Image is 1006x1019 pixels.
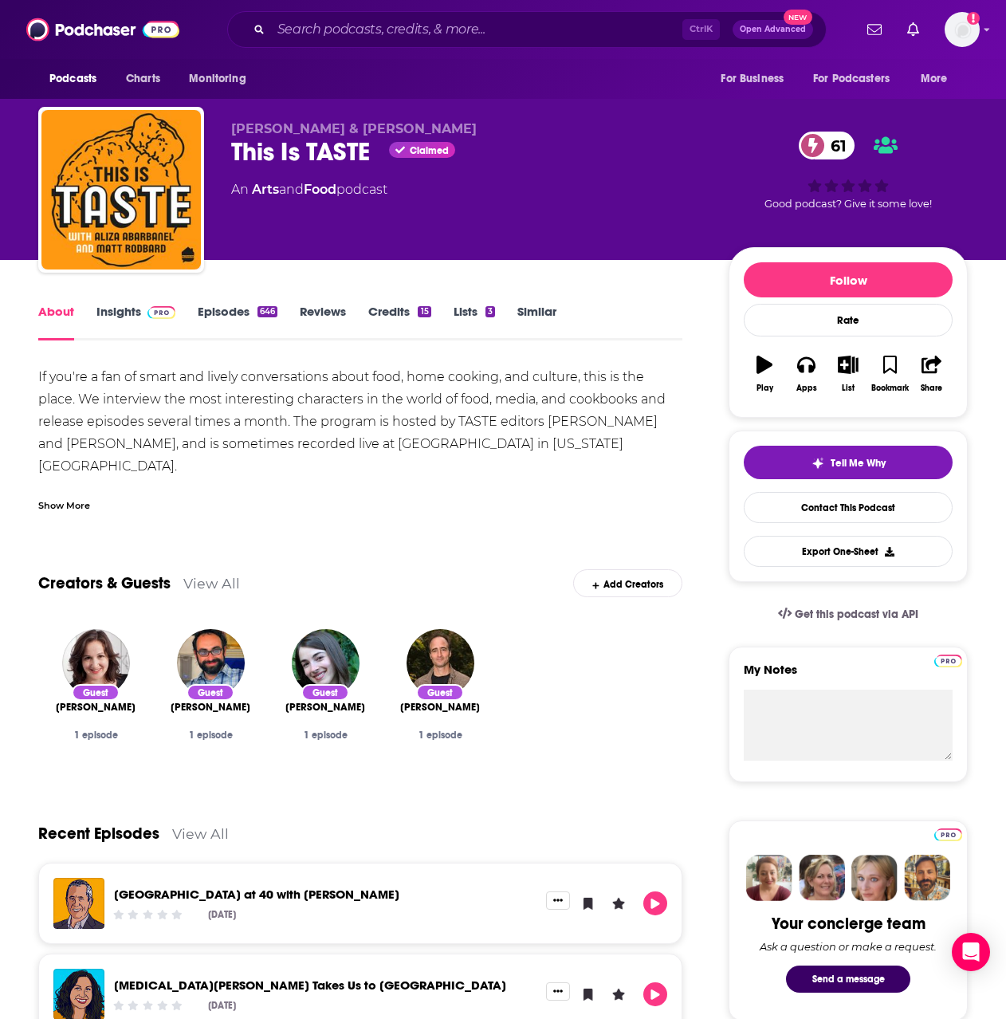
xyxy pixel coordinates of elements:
[304,182,336,197] a: Food
[851,855,898,901] img: Jules Profile
[183,575,240,592] a: View All
[546,982,570,1000] button: Show More Button
[49,68,96,90] span: Podcasts
[765,595,931,634] a: Get this podcast via API
[803,64,913,94] button: open menu
[934,828,962,841] img: Podchaser Pro
[300,304,346,340] a: Reviews
[231,180,387,199] div: An podcast
[784,10,812,25] span: New
[967,12,980,25] svg: Add a profile image
[744,304,953,336] div: Rate
[416,684,464,701] div: Guest
[285,701,365,714] a: Hannah Goldfield
[799,132,855,159] a: 61
[114,887,399,902] a: Union Square Cafe at 40 with Danny Meyer
[815,132,855,159] span: 61
[682,19,720,40] span: Ctrl K
[227,11,827,48] div: Search podcasts, credits, & more...
[41,110,201,270] img: This Is TASTE
[166,730,255,741] div: 1 episode
[744,536,953,567] button: Export One-Sheet
[744,492,953,523] a: Contact This Podcast
[643,891,667,915] button: Play
[744,662,953,690] label: My Notes
[147,306,175,319] img: Podchaser Pro
[576,982,600,1006] button: Bookmark Episode
[257,306,277,317] div: 646
[811,457,824,470] img: tell me why sparkle
[114,978,506,993] a: Yasmin Khan Takes Us to Sabzi School
[56,701,136,714] a: Deb Perelman
[546,891,570,909] button: Show More Button
[744,446,953,479] button: tell me why sparkleTell Me Why
[485,306,495,317] div: 3
[208,1000,236,1011] div: [DATE]
[38,304,74,340] a: About
[945,12,980,47] span: Logged in as Ashley_Beenen
[187,684,234,701] div: Guest
[921,384,942,393] div: Share
[709,64,804,94] button: open menu
[729,121,968,220] div: 61Good podcast? Give it some love!
[911,345,953,403] button: Share
[171,701,250,714] a: Gary Shteyngart
[38,573,171,593] a: Creators & Guests
[910,64,968,94] button: open menu
[281,730,370,741] div: 1 episode
[756,384,773,393] div: Play
[26,14,179,45] a: Podchaser - Follow, Share and Rate Podcasts
[126,68,160,90] span: Charts
[746,855,792,901] img: Sydney Profile
[842,384,855,393] div: List
[38,824,159,844] a: Recent Episodes
[51,730,140,741] div: 1 episode
[400,701,480,714] a: David Kamp
[271,17,682,42] input: Search podcasts, credits, & more...
[38,64,117,94] button: open menu
[62,629,130,697] a: Deb Perelman
[112,909,184,921] div: Community Rating: 0 out of 5
[112,1000,184,1012] div: Community Rating: 0 out of 5
[952,933,990,971] div: Open Intercom Messenger
[813,68,890,90] span: For Podcasters
[279,182,304,197] span: and
[208,909,236,920] div: [DATE]
[607,891,631,915] button: Leave a Rating
[785,345,827,403] button: Apps
[799,855,845,901] img: Barbara Profile
[869,345,910,403] button: Bookmark
[573,569,682,597] div: Add Creators
[904,855,950,901] img: Jon Profile
[172,825,229,842] a: View All
[517,304,556,340] a: Similar
[189,68,246,90] span: Monitoring
[53,878,104,929] img: Union Square Cafe at 40 with Danny Meyer
[72,684,120,701] div: Guest
[177,629,245,697] img: Gary Shteyngart
[643,982,667,1006] button: Play
[56,701,136,714] span: [PERSON_NAME]
[901,16,925,43] a: Show notifications dropdown
[198,304,277,340] a: Episodes646
[418,306,430,317] div: 15
[945,12,980,47] img: User Profile
[786,966,910,993] button: Send a message
[795,608,918,621] span: Get this podcast via API
[407,629,474,697] img: David Kamp
[292,629,360,697] img: Hannah Goldfield
[945,12,980,47] button: Show profile menu
[301,684,349,701] div: Guest
[285,701,365,714] span: [PERSON_NAME]
[368,304,430,340] a: Credits15
[760,940,937,953] div: Ask a question or make a request.
[934,655,962,667] img: Podchaser Pro
[38,366,682,522] div: If you're a fan of smart and lively conversations about food, home cooking, and culture, this is ...
[454,304,495,340] a: Lists3
[96,304,175,340] a: InsightsPodchaser Pro
[410,147,449,155] span: Claimed
[861,16,888,43] a: Show notifications dropdown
